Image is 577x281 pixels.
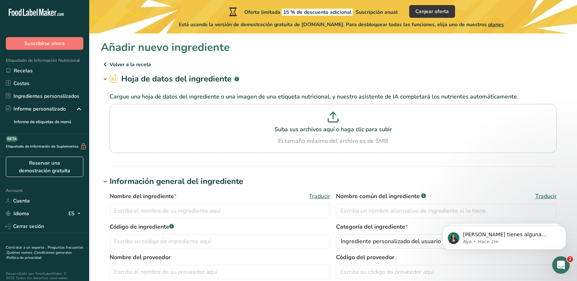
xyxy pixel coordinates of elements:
a: Reservar una demostración gratuita [6,157,83,177]
label: Categoría del ingrediente [336,222,557,231]
div: BETA [6,136,18,142]
iframe: Intercom live chat [552,256,570,274]
p: Suba sus archivos aquí o haga clic para subir [111,125,555,134]
span: Está usando la versión de demostración gratuita de [DOMAIN_NAME]. Para desbloquear todas las func... [179,21,504,28]
a: Política de privacidad [7,255,42,260]
p: Volver a la receta [101,60,565,69]
input: Escriba el nombre de su ingrediente aquí [110,204,330,218]
span: Canjear oferta [415,8,449,15]
input: Escriba un nombre alternativo de ingrediente si lo tiene. [336,204,557,218]
span: Ingrediente personalizado del usuario [341,237,441,246]
div: Desarrollado por FoodLabelMaker © 2025 Todos los derechos reservados [6,272,83,280]
span: planes [488,21,504,28]
span: Nombre del ingrediente [110,192,177,201]
span: Nombre común del ingrediente [336,192,426,201]
span: Traducir [535,192,557,201]
span: Traducir [309,192,330,201]
button: Canjear oferta [409,5,455,18]
button: Suscribirse ahora [6,37,83,50]
a: Quiénes somos . [7,250,34,255]
label: Código de ingrediente [110,222,330,231]
span: 15 % de descuento adicional [282,9,353,16]
div: Información general del ingrediente [110,176,243,188]
a: Idioma [6,207,29,220]
div: Oferta limitada [228,7,398,16]
input: Escriba su código de proveedor aquí [336,265,557,279]
input: Escriba su código de ingrediente aquí [110,234,330,249]
iframe: Intercom notifications mensaje [431,210,577,261]
a: Preguntas frecuentes . [6,245,83,255]
div: Informe personalizado [6,105,66,113]
a: Condiciones generales . [6,250,72,260]
div: ES [68,209,83,218]
div: El tamaño máximo del archivo es de 5MB [111,137,555,145]
a: Contratar a un experto . [6,245,46,250]
button: Ingrediente personalizado del usuario [336,234,557,249]
input: Escriba el nombre de su proveedor aquí [110,265,330,279]
span: Suscripción anual [356,9,398,16]
p: Cargue una hoja de datos del ingrediente o una imagen de una etiqueta nutricional, y nuestro asis... [110,92,557,101]
h1: Añadir nuevo ingrediente [101,39,230,56]
h2: Hoja de datos del ingrediente [110,73,239,85]
label: Código del proveedor [336,253,557,262]
span: Suscribirse ahora [24,40,65,47]
span: 2 [567,256,573,262]
label: Nombre del proveedor [110,253,330,262]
